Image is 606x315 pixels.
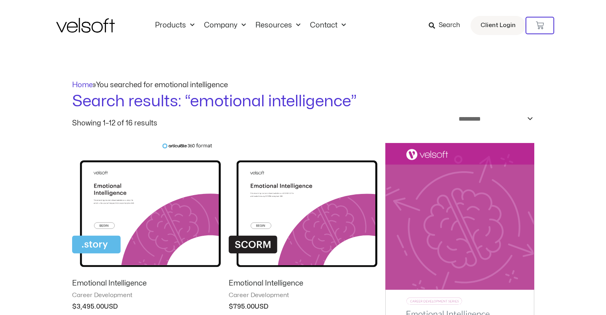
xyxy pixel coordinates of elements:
[72,143,221,272] img: Emotional Intelligence
[72,90,534,113] h1: Search results: “emotional intelligence”
[229,303,233,310] span: $
[429,19,466,32] a: Search
[199,21,251,30] a: CompanyMenu Toggle
[439,20,460,31] span: Search
[72,82,228,88] span: »
[72,82,93,88] a: Home
[72,120,157,127] p: Showing 1–12 of 16 results
[150,21,351,30] nav: Menu
[471,16,526,35] a: Client Login
[480,20,516,31] span: Client Login
[229,292,377,299] span: Career Development
[72,279,221,292] a: Emotional Intelligence
[72,303,76,310] span: $
[229,303,255,310] bdi: 795.00
[72,279,221,288] h2: Emotional Intelligence
[229,279,377,288] h2: Emotional Intelligence
[72,292,221,299] span: Career Development
[72,303,104,310] bdi: 3,495.00
[150,21,199,30] a: ProductsMenu Toggle
[229,279,377,292] a: Emotional Intelligence
[96,82,228,88] span: You searched for emotional intelligence
[305,21,351,30] a: ContactMenu Toggle
[251,21,305,30] a: ResourcesMenu Toggle
[453,113,534,125] select: Shop order
[56,18,115,33] img: Velsoft Training Materials
[229,143,377,272] img: Emotional Intelligence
